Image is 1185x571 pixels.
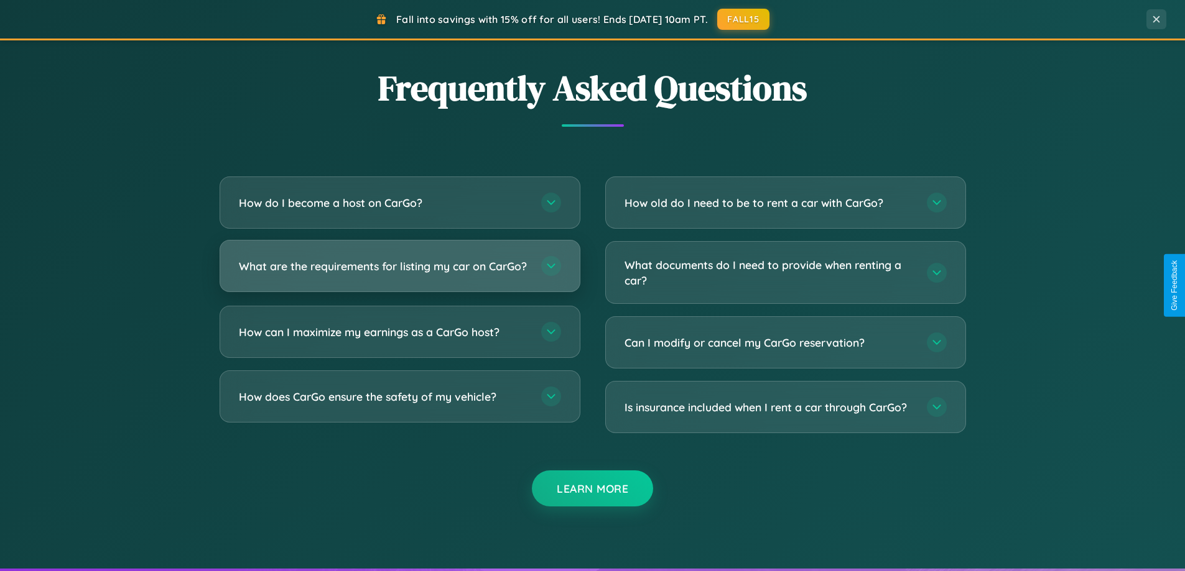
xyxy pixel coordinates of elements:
[239,324,529,340] h3: How can I maximize my earnings as a CarGo host?
[717,9,769,30] button: FALL15
[239,389,529,404] h3: How does CarGo ensure the safety of my vehicle?
[1170,260,1179,311] div: Give Feedback
[396,13,708,25] span: Fall into savings with 15% off for all users! Ends [DATE] 10am PT.
[532,470,653,506] button: Learn More
[239,258,529,274] h3: What are the requirements for listing my car on CarGo?
[625,335,914,350] h3: Can I modify or cancel my CarGo reservation?
[239,195,529,211] h3: How do I become a host on CarGo?
[220,64,966,112] h2: Frequently Asked Questions
[625,257,914,288] h3: What documents do I need to provide when renting a car?
[625,400,914,415] h3: Is insurance included when I rent a car through CarGo?
[625,195,914,211] h3: How old do I need to be to rent a car with CarGo?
